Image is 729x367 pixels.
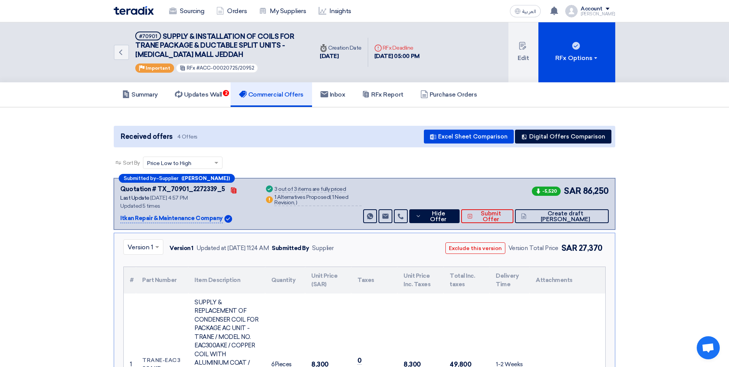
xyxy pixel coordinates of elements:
th: Part Number [136,267,188,294]
h5: Purchase Orders [420,91,477,98]
div: #70901 [139,34,157,39]
h5: SUPPLY & INSTALLATION OF COILS FOR TRANE PACKAGE & DUCTABLE SPLIT UNITS - YASMIN MALL JEDDAH [135,32,304,59]
span: Sort By [123,159,140,167]
div: – [119,174,235,183]
div: [DATE] 05:00 PM [374,52,420,61]
h5: Summary [122,91,158,98]
button: Create draft [PERSON_NAME] [515,209,609,223]
span: 1 Need Revision, [274,194,348,206]
span: Received offers [121,132,173,142]
span: [DATE] 4:57 PM [150,195,188,201]
h5: Updates Wall [175,91,222,98]
span: Last Update [120,195,149,201]
div: Updated at [DATE] 11:24 AM [196,244,269,253]
th: Unit Price (SAR) [305,267,351,294]
th: Taxes [351,267,397,294]
span: SAR [564,185,581,197]
span: 2 [223,90,229,96]
span: -5,520 [532,187,561,196]
a: Commercial Offers [231,82,312,107]
img: profile_test.png [565,5,578,17]
span: 4 Offers [177,133,198,140]
div: Version 1 [169,244,193,253]
span: Price Low to High [147,159,191,167]
span: 86,250 [583,185,609,197]
span: 27,370 [579,244,603,253]
span: SAR [561,244,577,253]
span: ) [296,199,297,206]
div: [PERSON_NAME] [581,12,615,16]
div: Supplier [312,244,334,253]
a: Summary [114,82,166,107]
h5: Commercial Offers [239,91,304,98]
div: RFx Options [555,53,599,63]
a: My Suppliers [253,3,312,20]
button: Excel Sheet Comparison [424,130,514,143]
span: Create draft [PERSON_NAME] [528,211,603,222]
th: Delivery Time [490,267,530,294]
a: Insights [312,3,357,20]
div: Account [581,6,603,12]
div: Quotation # TX_70901_2272339_5 [120,185,225,194]
th: Attachments [530,267,605,294]
h5: RFx Report [362,91,403,98]
a: Open chat [697,336,720,359]
span: ( [330,194,331,200]
div: Creation Date [320,44,362,52]
a: Inbox [312,82,354,107]
div: RFx Deadline [374,44,420,52]
th: Item Description [188,267,265,294]
span: SUPPLY & INSTALLATION OF COILS FOR TRANE PACKAGE & DUCTABLE SPLIT UNITS - [MEDICAL_DATA] MALL JEDDAH [135,32,294,59]
div: 1 Alternatives Proposed [274,195,361,206]
a: Updates Wall2 [166,82,231,107]
div: Submitted By [272,244,309,253]
th: Quantity [265,267,305,294]
div: Version Total Price [508,244,558,253]
th: # [124,267,136,294]
button: RFx Options [538,22,615,82]
button: Exclude this version [445,242,505,254]
h5: Inbox [320,91,345,98]
a: Sourcing [163,3,210,20]
a: Purchase Orders [412,82,486,107]
div: [DATE] [320,52,362,61]
button: Edit [508,22,538,82]
a: RFx Report [354,82,412,107]
th: Total Inc. taxes [443,267,490,294]
img: Verified Account [224,215,232,223]
button: Submit Offer [461,209,513,223]
div: Updated 5 times [120,202,255,210]
span: 0 [357,357,362,365]
span: Hide Offer [423,211,453,222]
span: العربية [522,9,536,14]
button: Hide Offer [409,209,460,223]
span: Submitted by [124,176,156,181]
button: Digital Offers Comparison [515,130,611,143]
p: Itkan Repair & Maintenance Company [120,214,223,223]
span: #ACC-00020725/20952 [196,65,254,71]
a: Orders [210,3,253,20]
b: ([PERSON_NAME]) [181,176,230,181]
span: Important [146,65,170,71]
span: Submit Offer [475,211,507,222]
div: 3 out of 3 items are fully priced [274,187,346,193]
button: العربية [510,5,541,17]
img: Teradix logo [114,6,154,15]
th: Unit Price Inc. Taxes [397,267,443,294]
span: Supplier [159,176,178,181]
span: RFx [187,65,195,71]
